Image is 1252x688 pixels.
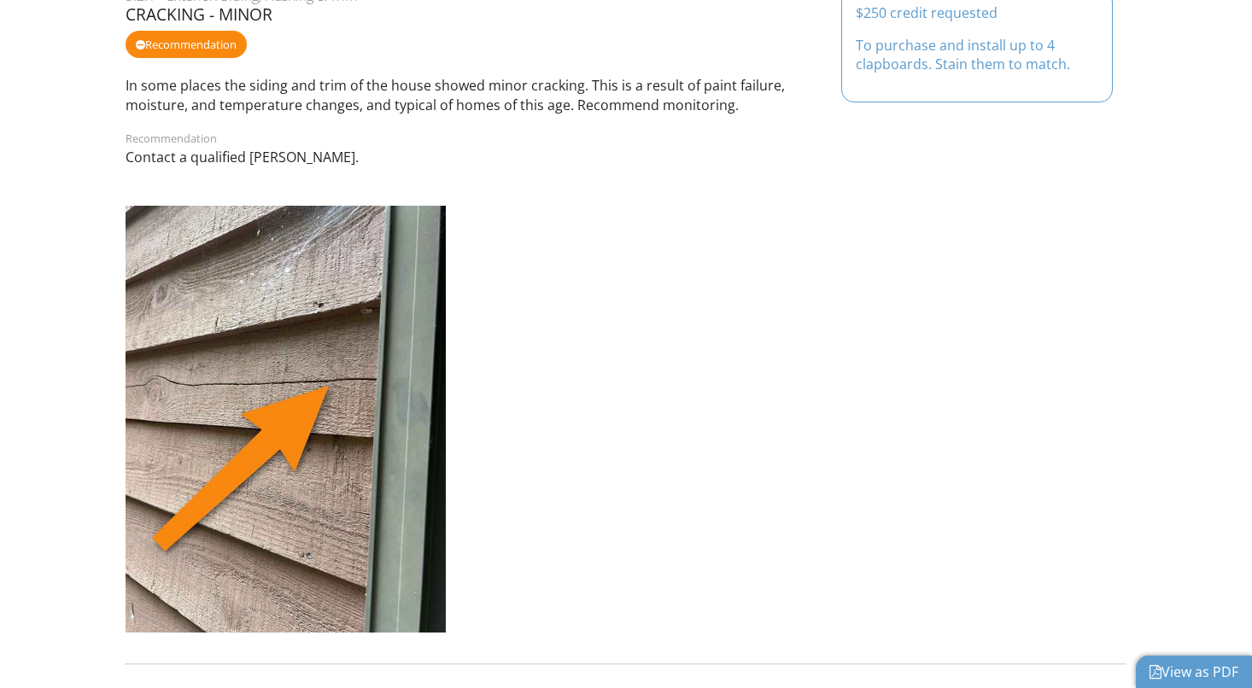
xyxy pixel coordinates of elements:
[856,36,1098,74] p: To purchase and install up to 4 clapboards. Stain them to match.
[1150,662,1238,681] a: View as PDF
[126,206,446,633] img: 9327600%2Freports%2F05250bc1-6730-4fec-bf5b-a33a645f1d62%2Fphotos%2Fe4101a51-2c27-54da-9875-dde41...
[126,5,1127,24] div: Cracking - Minor
[126,76,1127,114] p: In some places the siding and trim of the house showed minor cracking. This is a result of paint ...
[126,148,1127,166] p: Contact a qualified [PERSON_NAME].
[856,3,1098,22] div: $250 credit requested
[126,131,217,146] label: Recommendation
[126,31,247,58] div: Recommendation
